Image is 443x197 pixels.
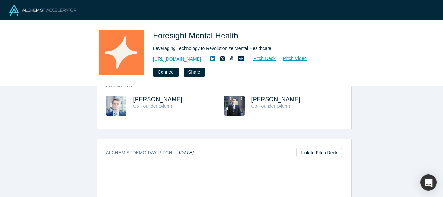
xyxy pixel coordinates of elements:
a: [URL][DOMAIN_NAME] [153,56,201,63]
h3: Founders [106,82,333,89]
a: Pitch Video [276,55,307,62]
em: [DATE] [179,150,194,155]
img: Alchemist Logo [9,5,76,16]
button: Share [184,68,205,77]
span: Foresight Mental Health [153,31,241,40]
span: Co-Founder (Alum) [251,104,290,109]
a: Link to Pitch Deck [296,148,342,157]
a: [PERSON_NAME] [133,96,183,103]
button: Connect [153,68,179,77]
h3: Alchemist Demo Day Pitch [106,149,194,156]
img: Matt Milford's Profile Image [224,96,245,116]
a: [PERSON_NAME] [251,96,301,103]
div: Leveraging Technology to Revolutionize Mental Healthcare [153,45,335,52]
a: Pitch Deck [246,55,276,62]
img: Douglas Hapeman's Profile Image [106,96,126,116]
img: Foresight Mental Health's Logo [99,30,144,75]
span: Co-Founder (Alum) [133,104,172,109]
